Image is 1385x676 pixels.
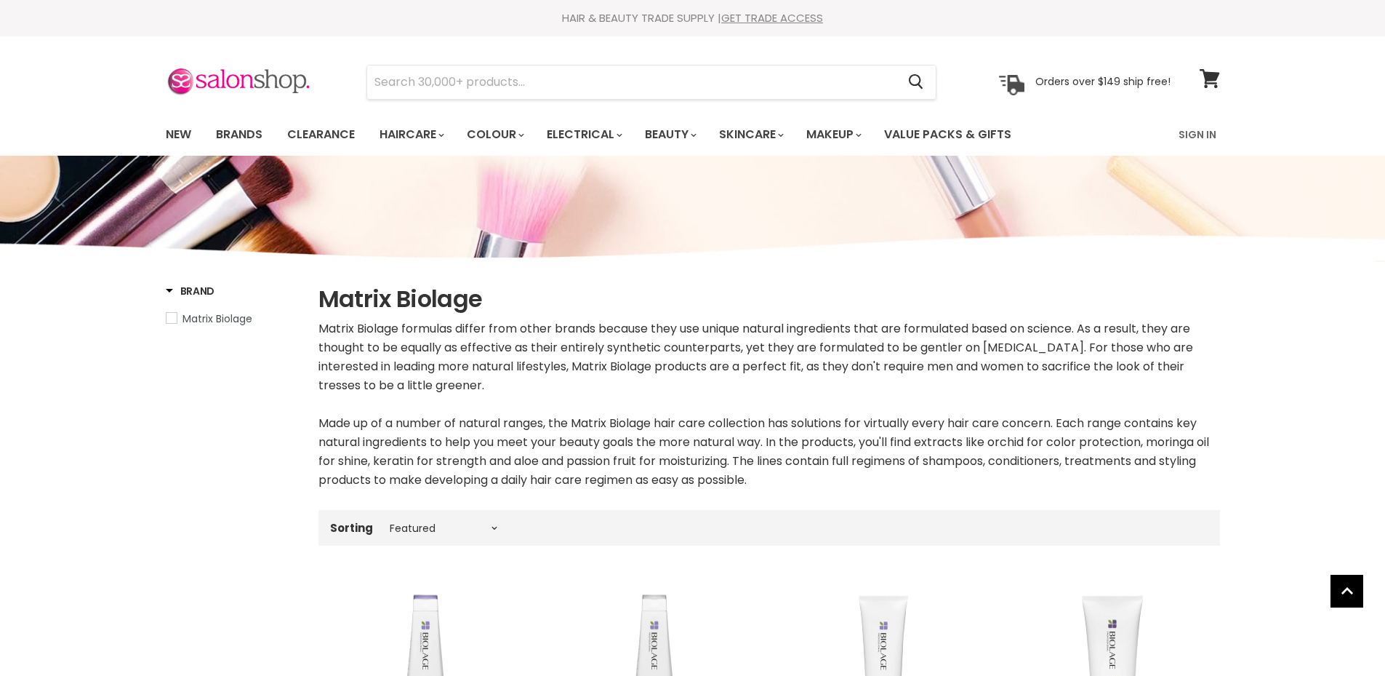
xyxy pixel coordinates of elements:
div: HAIR & BEAUTY TRADE SUPPLY | [148,11,1238,25]
label: Sorting [330,522,373,534]
ul: Main menu [155,114,1096,156]
a: Brands [205,119,273,150]
a: Value Packs & Gifts [873,119,1022,150]
a: Clearance [276,119,366,150]
nav: Main [148,114,1238,156]
a: Electrical [536,119,631,150]
a: Sign In [1170,119,1225,150]
h3: Brand [166,284,215,298]
a: Colour [456,119,533,150]
a: New [155,119,202,150]
input: Search [367,65,897,99]
a: Haircare [369,119,453,150]
span: Matrix Biolage [182,311,252,326]
a: Beauty [634,119,705,150]
a: Matrix Biolage [166,311,300,327]
a: Makeup [795,119,870,150]
form: Product [366,65,936,100]
button: Search [897,65,936,99]
div: Matrix Biolage formulas differ from other brands because they use unique natural ingredients that... [318,319,1220,490]
a: GET TRADE ACCESS [721,10,823,25]
h1: Matrix Biolage [318,284,1220,314]
p: Orders over $149 ship free! [1035,75,1171,88]
a: Skincare [708,119,792,150]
